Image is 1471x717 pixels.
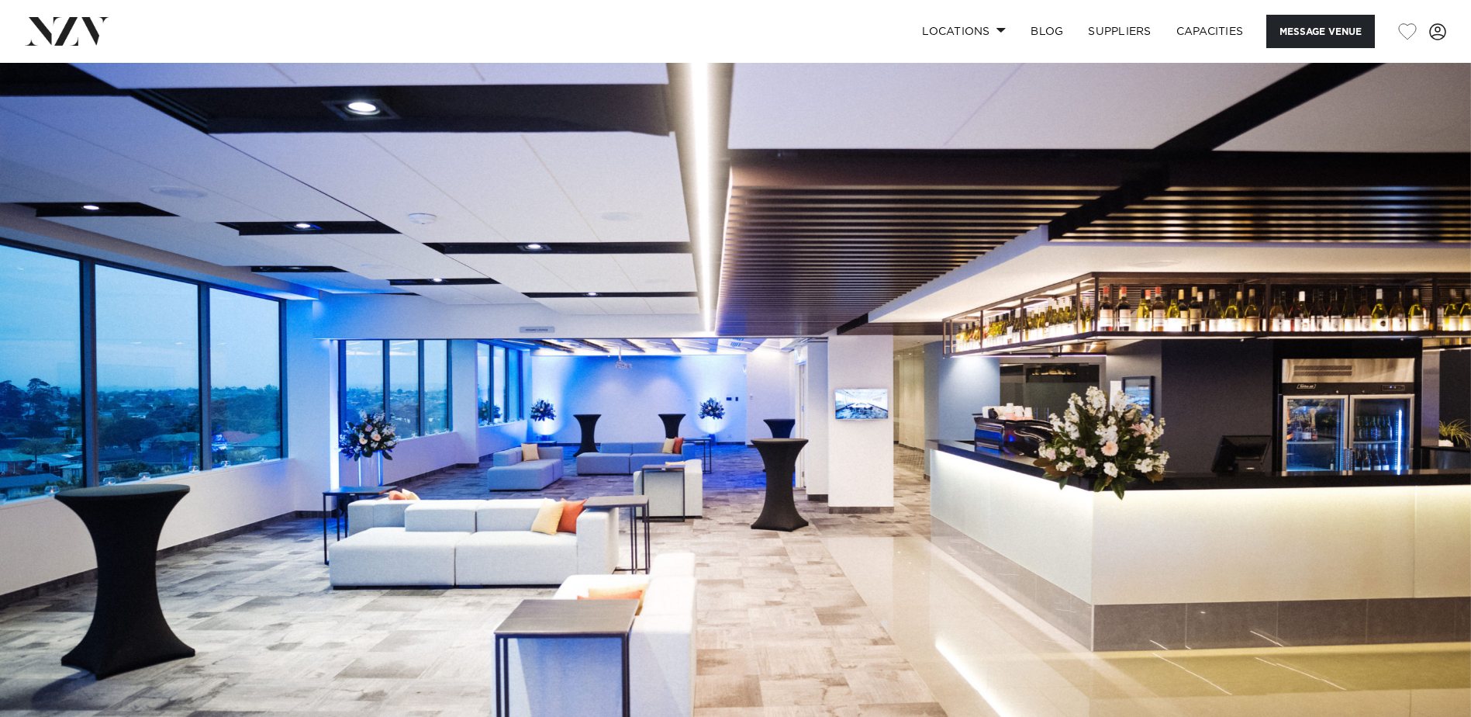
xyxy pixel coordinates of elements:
button: Message Venue [1266,15,1375,48]
a: Capacities [1164,15,1256,48]
img: nzv-logo.png [25,17,109,45]
a: SUPPLIERS [1076,15,1163,48]
a: Locations [910,15,1018,48]
a: BLOG [1018,15,1076,48]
